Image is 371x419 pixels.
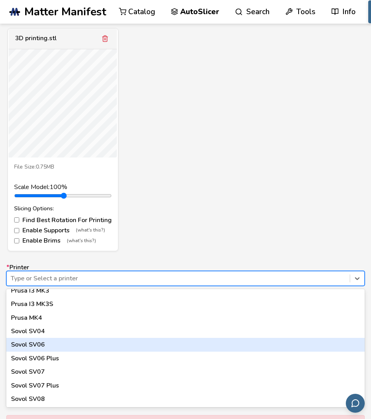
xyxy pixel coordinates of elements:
[6,297,365,311] div: Prusa I3 MK3S
[14,217,112,224] label: Find Best Rotation For Printing
[100,33,111,44] button: Remove model
[14,205,112,212] div: Slicing Options:
[11,275,12,282] input: *PrinterType or Select a printerElegoo Neptune 4 PlusElegoo Neptune 4 ProElegoo Neptune XEnder 3E...
[15,35,57,42] div: 3D printing.stl
[14,184,112,191] div: Scale Model: 100 %
[6,338,365,351] div: Sovol SV06
[14,217,19,222] input: Find Best Rotation For Printing
[67,238,96,244] span: (what's this?)
[6,284,365,297] div: Prusa I3 MK3
[6,311,365,324] div: Prusa MK4
[346,394,365,413] button: Send feedback via email
[14,164,112,170] div: File Size: 0.75MB
[14,228,19,233] input: Enable Supports(what's this?)
[14,238,19,243] input: Enable Brims(what's this?)
[6,379,365,392] div: Sovol SV07 Plus
[14,237,112,244] label: Enable Brims
[6,365,365,378] div: Sovol SV07
[6,392,365,406] div: Sovol SV08
[24,6,106,18] span: Matter Manifest
[6,352,365,365] div: Sovol SV06 Plus
[76,228,105,233] span: (what's this?)
[14,227,112,234] label: Enable Supports
[6,264,365,286] label: Printer
[6,324,365,338] div: Sovol SV04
